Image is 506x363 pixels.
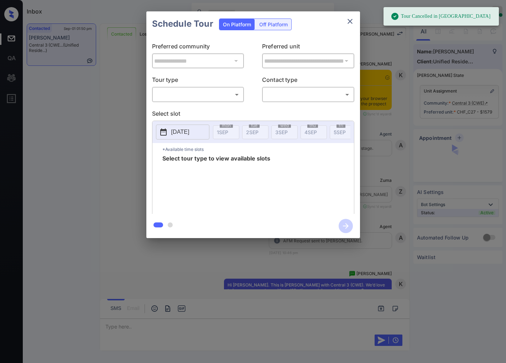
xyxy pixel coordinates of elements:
[262,42,354,53] p: Preferred unit
[343,14,357,28] button: close
[156,125,209,140] button: [DATE]
[162,143,354,156] p: *Available time slots
[219,19,255,30] div: On Platform
[256,19,291,30] div: Off Platform
[391,9,491,23] div: Tour Cancelled in [GEOGRAPHIC_DATA]
[152,42,244,53] p: Preferred community
[152,75,244,87] p: Tour type
[162,156,270,212] span: Select tour type to view available slots
[152,109,354,121] p: Select slot
[146,11,219,36] h2: Schedule Tour
[262,75,354,87] p: Contact type
[171,128,189,136] p: [DATE]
